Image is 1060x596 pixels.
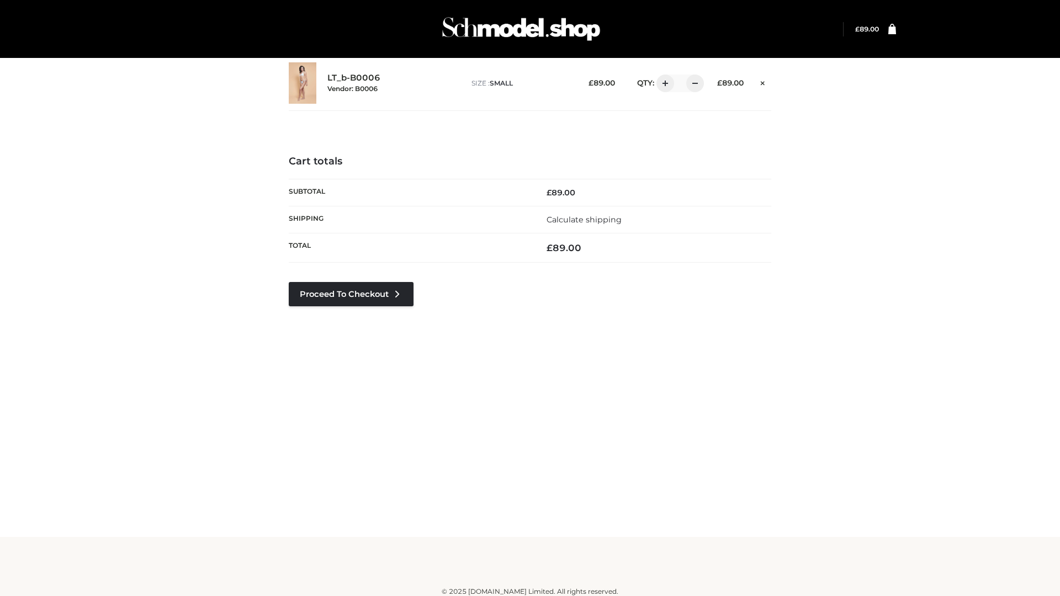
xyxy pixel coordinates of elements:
span: £ [717,78,722,87]
p: size : [471,78,571,88]
a: Calculate shipping [547,215,622,225]
bdi: 89.00 [717,78,744,87]
h4: Cart totals [289,156,771,168]
th: Total [289,233,530,263]
span: £ [547,188,552,198]
span: £ [855,25,860,33]
img: LT_b-B0006 - SMALL [289,62,316,104]
a: Remove this item [755,74,771,89]
span: £ [547,242,553,253]
span: £ [589,78,593,87]
a: Proceed to Checkout [289,282,414,306]
img: Schmodel Admin 964 [438,7,604,51]
div: QTY: [626,74,700,92]
bdi: 89.00 [547,242,581,253]
bdi: 89.00 [589,78,615,87]
th: Shipping [289,206,530,233]
a: £89.00 [855,25,879,33]
small: Vendor: B0006 [327,84,378,93]
bdi: 89.00 [855,25,879,33]
span: SMALL [490,79,513,87]
th: Subtotal [289,179,530,206]
bdi: 89.00 [547,188,575,198]
a: LT_b-B0006 [327,73,380,83]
